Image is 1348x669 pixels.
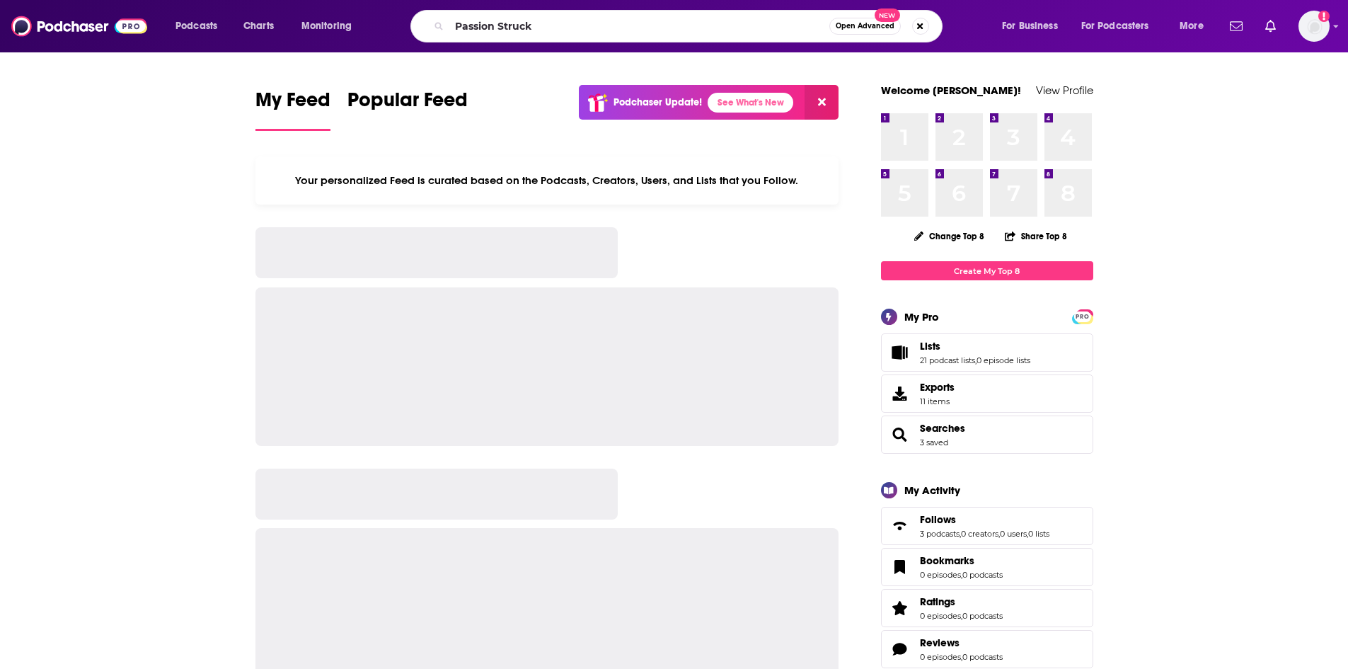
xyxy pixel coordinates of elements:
span: Logged in as megcassidy [1298,11,1330,42]
a: Ratings [886,598,914,618]
div: Your personalized Feed is curated based on the Podcasts, Creators, Users, and Lists that you Follow. [255,156,839,205]
button: Share Top 8 [1004,222,1068,250]
span: , [1027,529,1028,539]
a: Follows [920,513,1049,526]
span: Exports [920,381,955,394]
a: 3 saved [920,438,948,447]
span: , [961,611,962,621]
a: 3 podcasts [920,529,960,539]
span: PRO [1074,311,1091,322]
button: open menu [1072,15,1170,38]
a: Ratings [920,595,1003,608]
a: PRO [1074,311,1091,321]
svg: Add a profile image [1318,11,1330,22]
a: See What's New [708,93,793,113]
a: Searches [886,425,914,445]
span: Reviews [920,636,960,649]
span: Exports [886,384,914,404]
span: Lists [881,333,1093,372]
span: Ratings [920,595,955,608]
div: My Pro [904,310,939,324]
a: My Feed [255,88,330,131]
span: , [961,652,962,662]
a: 0 podcasts [962,611,1003,621]
span: For Business [1002,16,1058,36]
p: Podchaser Update! [613,96,702,108]
a: Bookmarks [920,554,1003,567]
a: Bookmarks [886,557,914,577]
a: Charts [234,15,282,38]
a: View Profile [1036,84,1093,97]
a: Reviews [920,636,1003,649]
button: Change Top 8 [906,227,993,245]
a: 0 episodes [920,652,961,662]
span: Open Advanced [836,23,894,30]
span: , [998,529,1000,539]
a: Reviews [886,639,914,659]
button: open menu [166,15,236,38]
span: My Feed [255,88,330,120]
a: Searches [920,422,965,435]
span: Follows [881,507,1093,545]
span: , [975,355,977,365]
a: 0 episodes [920,570,961,580]
a: 0 episodes [920,611,961,621]
span: Follows [920,513,956,526]
input: Search podcasts, credits, & more... [449,15,829,38]
button: open menu [992,15,1076,38]
a: 21 podcast lists [920,355,975,365]
div: My Activity [904,484,960,497]
span: New [875,8,900,22]
a: Create My Top 8 [881,261,1093,280]
a: 0 podcasts [962,570,1003,580]
img: Podchaser - Follow, Share and Rate Podcasts [11,13,147,40]
img: User Profile [1298,11,1330,42]
a: 0 lists [1028,529,1049,539]
a: Show notifications dropdown [1224,14,1248,38]
button: Show profile menu [1298,11,1330,42]
span: Bookmarks [881,548,1093,586]
span: Reviews [881,630,1093,668]
button: Open AdvancedNew [829,18,901,35]
span: Popular Feed [347,88,468,120]
span: Searches [881,416,1093,454]
span: For Podcasters [1081,16,1149,36]
a: Follows [886,516,914,536]
span: Ratings [881,589,1093,627]
span: , [961,570,962,580]
a: 0 creators [961,529,998,539]
a: Lists [920,340,1030,353]
a: 0 podcasts [962,652,1003,662]
span: Monitoring [301,16,352,36]
a: Exports [881,374,1093,413]
span: Podcasts [175,16,217,36]
a: Welcome [PERSON_NAME]! [881,84,1021,97]
a: Show notifications dropdown [1260,14,1281,38]
a: 0 users [1000,529,1027,539]
span: Lists [920,340,940,353]
span: , [960,529,961,539]
span: 11 items [920,396,955,406]
button: open menu [1170,15,1221,38]
div: Search podcasts, credits, & more... [424,10,956,42]
span: Bookmarks [920,554,974,567]
a: Popular Feed [347,88,468,131]
button: open menu [292,15,370,38]
span: More [1180,16,1204,36]
span: Charts [243,16,274,36]
a: Lists [886,343,914,362]
a: 0 episode lists [977,355,1030,365]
